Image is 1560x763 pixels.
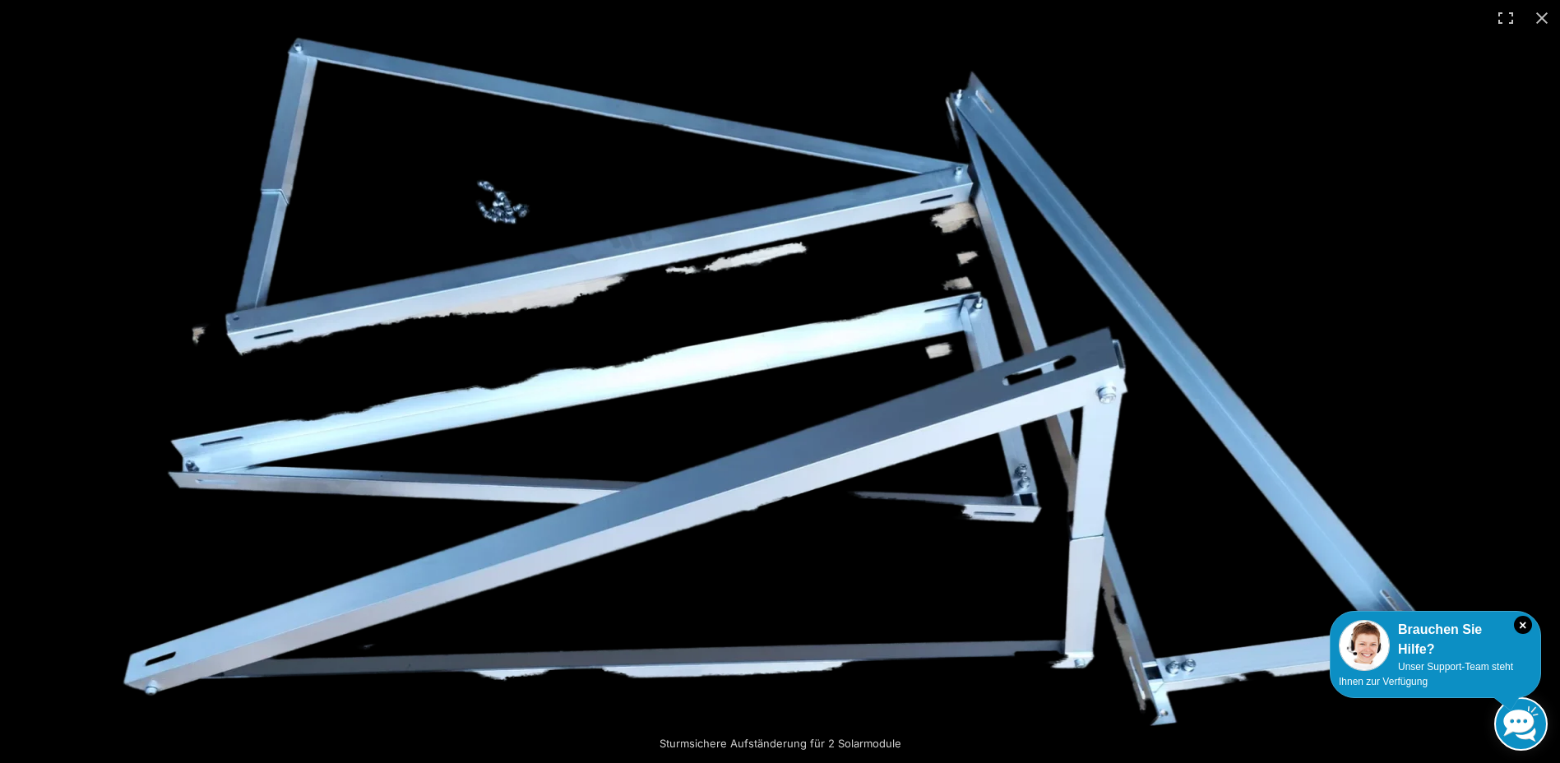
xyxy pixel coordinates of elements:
[1339,620,1390,671] img: Customer service
[608,727,953,760] div: Sturmsichere Aufständerung für 2 Solarmodule
[1339,620,1532,659] div: Brauchen Sie Hilfe?
[1514,616,1532,634] i: Schließen
[1339,661,1513,687] span: Unser Support-Team steht Ihnen zur Verfügung
[123,37,1438,726] img: IMG_20240329_151025-png-scaled-scaled.webp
